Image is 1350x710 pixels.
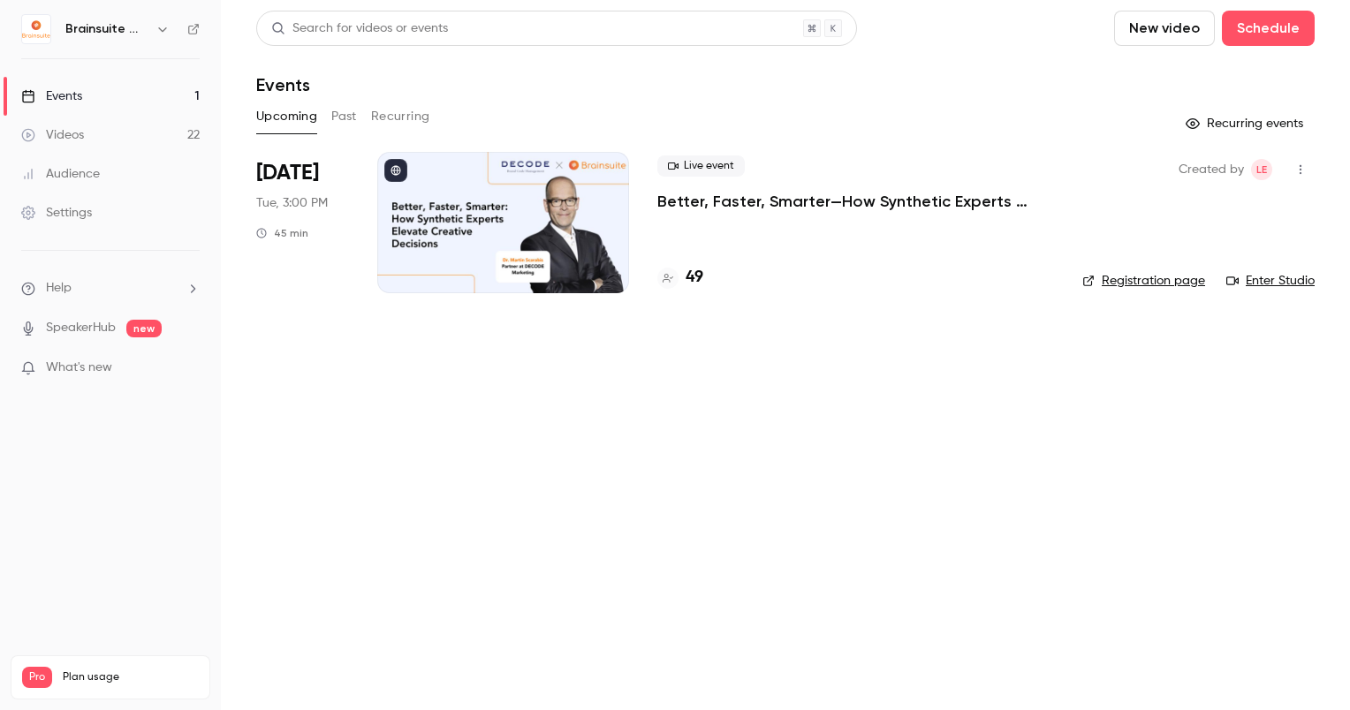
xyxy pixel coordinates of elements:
span: What's new [46,359,112,377]
a: Better, Faster, Smarter—How Synthetic Experts Elevate Creative Decisions [657,191,1054,212]
h6: Brainsuite Webinars [65,20,148,38]
span: [DATE] [256,159,319,187]
button: Schedule [1222,11,1315,46]
a: Enter Studio [1226,272,1315,290]
button: Past [331,102,357,131]
span: Tue, 3:00 PM [256,194,328,212]
li: help-dropdown-opener [21,279,200,298]
button: Upcoming [256,102,317,131]
span: Created by [1179,159,1244,180]
span: Pro [22,667,52,688]
span: LE [1256,159,1267,180]
div: 45 min [256,226,308,240]
a: 49 [657,266,703,290]
h4: 49 [686,266,703,290]
span: Louisa Edokpayi [1251,159,1272,180]
iframe: Noticeable Trigger [178,360,200,376]
span: new [126,320,162,337]
div: Settings [21,204,92,222]
span: Plan usage [63,670,199,684]
button: Recurring events [1178,110,1315,138]
a: Registration page [1082,272,1205,290]
div: Events [21,87,82,105]
div: Sep 30 Tue, 3:00 PM (Europe/Berlin) [256,152,349,293]
span: Help [46,279,72,298]
a: SpeakerHub [46,319,116,337]
button: New video [1114,11,1215,46]
span: Live event [657,155,745,177]
img: Brainsuite Webinars [22,15,50,43]
div: Audience [21,165,100,183]
h1: Events [256,74,310,95]
button: Recurring [371,102,430,131]
div: Search for videos or events [271,19,448,38]
div: Videos [21,126,84,144]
